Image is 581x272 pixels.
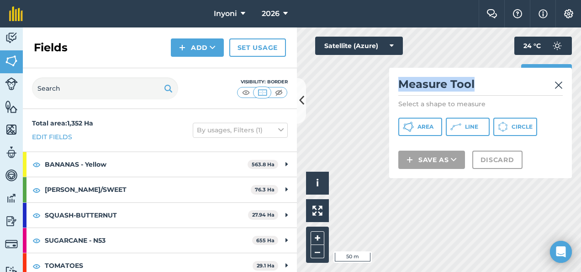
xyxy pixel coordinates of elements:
img: svg+xml;base64,PHN2ZyB4bWxucz0iaHR0cDovL3d3dy53My5vcmcvMjAwMC9zdmciIHdpZHRoPSIxOCIgaGVpZ2h0PSIyNC... [32,235,41,246]
button: i [306,172,329,195]
button: Discard [472,151,523,169]
img: svg+xml;base64,PHN2ZyB4bWxucz0iaHR0cDovL3d3dy53My5vcmcvMjAwMC9zdmciIHdpZHRoPSI1NiIgaGVpZ2h0PSI2MC... [5,100,18,114]
button: Line [446,118,490,136]
img: svg+xml;base64,PD94bWwgdmVyc2lvbj0iMS4wIiBlbmNvZGluZz0idXRmLTgiPz4KPCEtLSBHZW5lcmF0b3I6IEFkb2JlIE... [548,37,566,55]
img: svg+xml;base64,PHN2ZyB4bWxucz0iaHR0cDovL3d3dy53My5vcmcvMjAwMC9zdmciIHdpZHRoPSIxOCIgaGVpZ2h0PSIyNC... [32,159,41,170]
span: Area [417,123,433,131]
img: svg+xml;base64,PHN2ZyB4bWxucz0iaHR0cDovL3d3dy53My5vcmcvMjAwMC9zdmciIHdpZHRoPSIxNCIgaGVpZ2h0PSIyNC... [407,154,413,165]
span: 24 ° C [523,37,541,55]
img: svg+xml;base64,PD94bWwgdmVyc2lvbj0iMS4wIiBlbmNvZGluZz0idXRmLTgiPz4KPCEtLSBHZW5lcmF0b3I6IEFkb2JlIE... [5,31,18,45]
div: SQUASH-BUTTERNUT27.94 Ha [23,203,297,228]
strong: 655 Ha [256,237,275,244]
span: i [316,177,319,189]
img: svg+xml;base64,PHN2ZyB4bWxucz0iaHR0cDovL3d3dy53My5vcmcvMjAwMC9zdmciIHdpZHRoPSIxOCIgaGVpZ2h0PSIyNC... [32,185,41,196]
img: A question mark icon [512,9,523,18]
strong: Total area : 1,352 Ha [32,119,93,127]
strong: 76.3 Ha [255,186,275,193]
img: Four arrows, one pointing top left, one top right, one bottom right and the last bottom left [312,206,322,216]
img: svg+xml;base64,PHN2ZyB4bWxucz0iaHR0cDovL3d3dy53My5vcmcvMjAwMC9zdmciIHdpZHRoPSIxOCIgaGVpZ2h0PSIyNC... [32,261,41,272]
button: – [311,245,324,258]
strong: SUGARCANE - N53 [45,228,252,253]
span: 2026 [262,8,280,19]
input: Search [32,77,178,99]
img: svg+xml;base64,PHN2ZyB4bWxucz0iaHR0cDovL3d3dy53My5vcmcvMjAwMC9zdmciIHdpZHRoPSI1NiIgaGVpZ2h0PSI2MC... [5,123,18,136]
img: svg+xml;base64,PHN2ZyB4bWxucz0iaHR0cDovL3d3dy53My5vcmcvMjAwMC9zdmciIHdpZHRoPSI1MCIgaGVpZ2h0PSI0MC... [273,88,285,97]
div: [PERSON_NAME]/SWEET76.3 Ha [23,177,297,202]
img: svg+xml;base64,PHN2ZyB4bWxucz0iaHR0cDovL3d3dy53My5vcmcvMjAwMC9zdmciIHdpZHRoPSIyMiIgaGVpZ2h0PSIzMC... [555,80,563,91]
img: svg+xml;base64,PD94bWwgdmVyc2lvbj0iMS4wIiBlbmNvZGluZz0idXRmLTgiPz4KPCEtLSBHZW5lcmF0b3I6IEFkb2JlIE... [5,191,18,205]
div: BANANAS - Yellow563.8 Ha [23,152,297,177]
span: Circle [512,123,533,131]
img: svg+xml;base64,PHN2ZyB4bWxucz0iaHR0cDovL3d3dy53My5vcmcvMjAwMC9zdmciIHdpZHRoPSI1MCIgaGVpZ2h0PSI0MC... [240,88,252,97]
strong: SQUASH-BUTTERNUT [45,203,248,228]
p: Select a shape to measure [398,99,563,109]
strong: [PERSON_NAME]/SWEET [45,177,251,202]
button: Save as [398,151,465,169]
a: Set usage [229,38,286,57]
button: + [311,231,324,245]
button: Circle [493,118,537,136]
img: svg+xml;base64,PHN2ZyB4bWxucz0iaHR0cDovL3d3dy53My5vcmcvMjAwMC9zdmciIHdpZHRoPSI1NiIgaGVpZ2h0PSI2MC... [5,54,18,68]
span: Inyoni [214,8,237,19]
img: svg+xml;base64,PD94bWwgdmVyc2lvbj0iMS4wIiBlbmNvZGluZz0idXRmLTgiPz4KPCEtLSBHZW5lcmF0b3I6IEFkb2JlIE... [5,77,18,90]
h2: Fields [34,40,68,55]
button: 24 °C [514,37,572,55]
img: svg+xml;base64,PHN2ZyB4bWxucz0iaHR0cDovL3d3dy53My5vcmcvMjAwMC9zdmciIHdpZHRoPSIxNCIgaGVpZ2h0PSIyNC... [179,42,185,53]
span: Line [465,123,478,131]
img: svg+xml;base64,PHN2ZyB4bWxucz0iaHR0cDovL3d3dy53My5vcmcvMjAwMC9zdmciIHdpZHRoPSIxOSIgaGVpZ2h0PSIyNC... [164,83,173,94]
strong: BANANAS - Yellow [45,152,248,177]
button: Add [171,38,224,57]
img: Two speech bubbles overlapping with the left bubble in the forefront [486,9,497,18]
button: Satellite (Azure) [315,37,403,55]
a: Edit fields [32,132,72,142]
button: By usages, Filters (1) [193,123,288,137]
img: svg+xml;base64,PHN2ZyB4bWxucz0iaHR0cDovL3d3dy53My5vcmcvMjAwMC9zdmciIHdpZHRoPSIxNyIgaGVpZ2h0PSIxNy... [539,8,548,19]
img: svg+xml;base64,PHN2ZyB4bWxucz0iaHR0cDovL3d3dy53My5vcmcvMjAwMC9zdmciIHdpZHRoPSI1MCIgaGVpZ2h0PSI0MC... [257,88,268,97]
strong: 563.8 Ha [252,161,275,168]
div: Visibility: Border [237,78,288,86]
img: fieldmargin Logo [9,6,23,21]
button: Print [521,64,572,82]
div: SUGARCANE - N53655 Ha [23,228,297,253]
button: Area [398,118,442,136]
strong: 29.1 Ha [257,262,275,269]
img: svg+xml;base64,PD94bWwgdmVyc2lvbj0iMS4wIiBlbmNvZGluZz0idXRmLTgiPz4KPCEtLSBHZW5lcmF0b3I6IEFkb2JlIE... [5,146,18,159]
img: svg+xml;base64,PHN2ZyB4bWxucz0iaHR0cDovL3d3dy53My5vcmcvMjAwMC9zdmciIHdpZHRoPSIxOCIgaGVpZ2h0PSIyNC... [32,210,41,221]
img: svg+xml;base64,PD94bWwgdmVyc2lvbj0iMS4wIiBlbmNvZGluZz0idXRmLTgiPz4KPCEtLSBHZW5lcmF0b3I6IEFkb2JlIE... [5,238,18,250]
img: svg+xml;base64,PD94bWwgdmVyc2lvbj0iMS4wIiBlbmNvZGluZz0idXRmLTgiPz4KPCEtLSBHZW5lcmF0b3I6IEFkb2JlIE... [5,214,18,228]
div: Open Intercom Messenger [550,241,572,263]
h2: Measure Tool [398,77,563,96]
img: svg+xml;base64,PD94bWwgdmVyc2lvbj0iMS4wIiBlbmNvZGluZz0idXRmLTgiPz4KPCEtLSBHZW5lcmF0b3I6IEFkb2JlIE... [5,169,18,182]
img: A cog icon [563,9,574,18]
strong: 27.94 Ha [252,212,275,218]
